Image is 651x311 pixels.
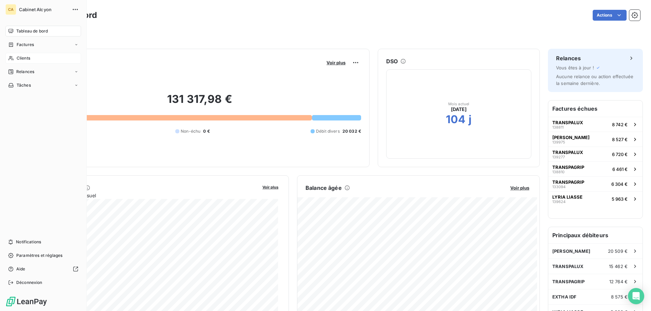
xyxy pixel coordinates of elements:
button: TRANSPALUX1392776 720 € [548,147,643,161]
h6: Balance âgée [305,184,342,192]
h6: Relances [556,54,581,62]
span: EXTHA IDF [552,294,576,299]
span: Notifications [16,239,41,245]
span: TRANSPALUX [552,120,583,125]
span: 8 527 € [612,137,628,142]
span: 133094 [552,185,566,189]
span: 0 € [203,128,210,134]
button: TRANSPALUX1388118 742 € [548,117,643,132]
h2: 131 317,98 € [38,92,361,113]
span: TRANSPALUX [552,150,583,155]
button: LYRIA LIASSE1396245 963 € [548,191,643,206]
span: Tableau de bord [16,28,48,34]
h2: 104 [446,113,466,126]
h6: Factures échues [548,101,643,117]
span: TRANSPAGRIP [552,279,585,284]
span: LYRIA LIASSE [552,194,583,200]
span: [PERSON_NAME] [552,248,590,254]
span: TRANSPALUX [552,264,584,269]
span: 6 461 € [612,166,628,172]
span: 8 742 € [612,122,628,127]
span: 138810 [552,170,565,174]
span: Aide [16,266,25,272]
span: Tâches [17,82,31,88]
button: Actions [593,10,627,21]
span: TRANSPAGRIP [552,164,584,170]
span: [DATE] [451,106,467,113]
span: Voir plus [327,60,346,65]
span: Clients [17,55,30,61]
span: TRANSPAGRIP [552,179,584,185]
span: Chiffre d'affaires mensuel [38,192,258,199]
span: 139277 [552,155,565,159]
span: Cabinet Alcyon [19,7,68,12]
span: Déconnexion [16,280,42,286]
span: 15 462 € [609,264,628,269]
span: 6 720 € [612,152,628,157]
button: Voir plus [508,185,531,191]
h6: Principaux débiteurs [548,227,643,243]
span: Aucune relance ou action effectuée la semaine dernière. [556,74,633,86]
a: Aide [5,264,81,274]
span: 20 509 € [608,248,628,254]
span: Voir plus [262,185,278,190]
span: Paramètres et réglages [16,252,62,259]
img: Logo LeanPay [5,296,47,307]
span: 20 032 € [342,128,361,134]
h6: DSO [386,57,398,65]
span: Non-échu [181,128,200,134]
button: TRANSPAGRIP1388106 461 € [548,161,643,176]
div: CA [5,4,16,15]
span: Relances [16,69,34,75]
span: 139975 [552,140,565,144]
span: 6 304 € [611,181,628,187]
h2: j [469,113,472,126]
span: 5 963 € [612,196,628,202]
button: TRANSPAGRIP1330946 304 € [548,176,643,191]
span: Factures [17,42,34,48]
span: Voir plus [510,185,529,191]
span: Mois actuel [448,102,470,106]
button: Voir plus [260,184,280,190]
button: [PERSON_NAME]1399758 527 € [548,132,643,147]
span: Vous êtes à jour ! [556,65,594,70]
span: Débit divers [316,128,340,134]
span: 12 764 € [609,279,628,284]
div: Open Intercom Messenger [628,288,644,304]
span: 8 575 € [611,294,628,299]
span: 138811 [552,125,564,129]
span: 139624 [552,200,566,204]
button: Voir plus [324,60,348,66]
span: [PERSON_NAME] [552,135,590,140]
